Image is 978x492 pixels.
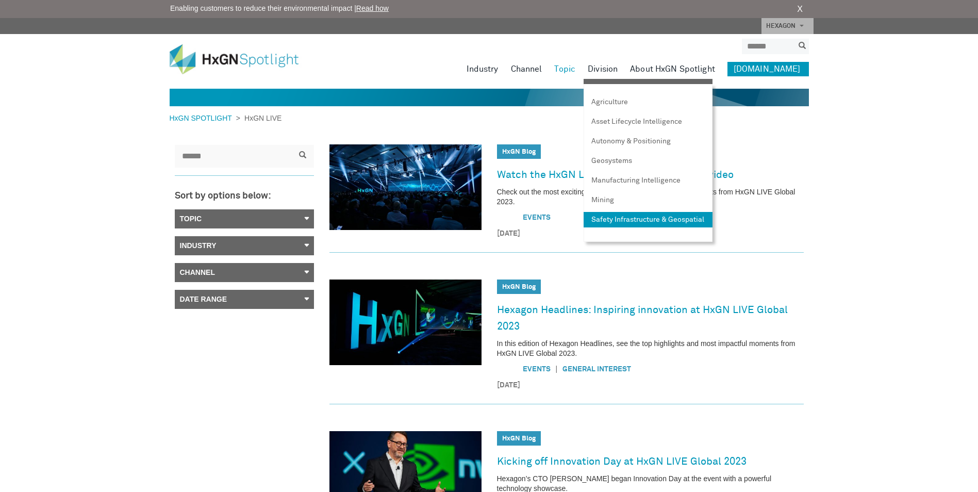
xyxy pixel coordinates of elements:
[175,191,314,202] h3: Sort by options below:
[467,62,499,76] a: Industry
[329,280,482,365] img: Hexagon Headlines: Inspiring innovation at HxGN LIVE Global 2023
[497,339,804,358] p: In this edition of Hexagon Headlines, see the top highlights and most impactful moments from HxGN...
[497,453,747,470] a: Kicking off Innovation Day at HxGN LIVE Global 2023
[584,153,712,169] a: Geosystems
[170,113,282,124] div: >
[562,366,631,373] a: General Interest
[554,62,575,76] a: Topic
[523,366,551,373] a: Events
[584,212,712,227] a: Safety Infrastructure & Geospatial
[170,3,389,14] span: Enabling customers to reduce their environmental impact |
[497,228,804,239] time: [DATE]
[356,4,389,12] a: Read how
[584,134,712,149] a: Autonomy & Positioning
[502,435,536,442] a: HxGN Blog
[175,236,314,255] a: Industry
[497,187,804,207] p: Check out the most exciting announcements, innovations and events from HxGN LIVE Global 2023.
[797,3,803,15] a: X
[497,380,804,391] time: [DATE]
[511,62,542,76] a: Channel
[329,144,482,230] img: Watch the HxGN LIVE Global 2023 Mash-Up video
[175,263,314,282] a: Channel
[497,302,804,335] a: Hexagon Headlines: Inspiring innovation at HxGN LIVE Global 2023
[551,364,563,374] span: |
[523,214,551,221] a: Events
[588,62,618,76] a: Division
[584,173,712,188] a: Manufacturing Intelligence
[497,167,734,183] a: Watch the HxGN LIVE Global 2023 Mash-Up video
[502,284,536,290] a: HxGN Blog
[584,192,712,208] a: Mining
[630,62,715,76] a: About HxGN Spotlight
[502,149,536,155] a: HxGN Blog
[170,114,236,122] a: HxGN SPOTLIGHT
[175,209,314,228] a: Topic
[240,114,281,122] span: HxGN LIVE
[175,290,314,309] a: Date Range
[761,18,814,34] a: HEXAGON
[170,44,314,74] img: HxGN Spotlight
[727,62,809,76] a: [DOMAIN_NAME]
[584,114,712,129] a: Asset Lifecycle Intelligence
[584,94,712,110] a: Agriculture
